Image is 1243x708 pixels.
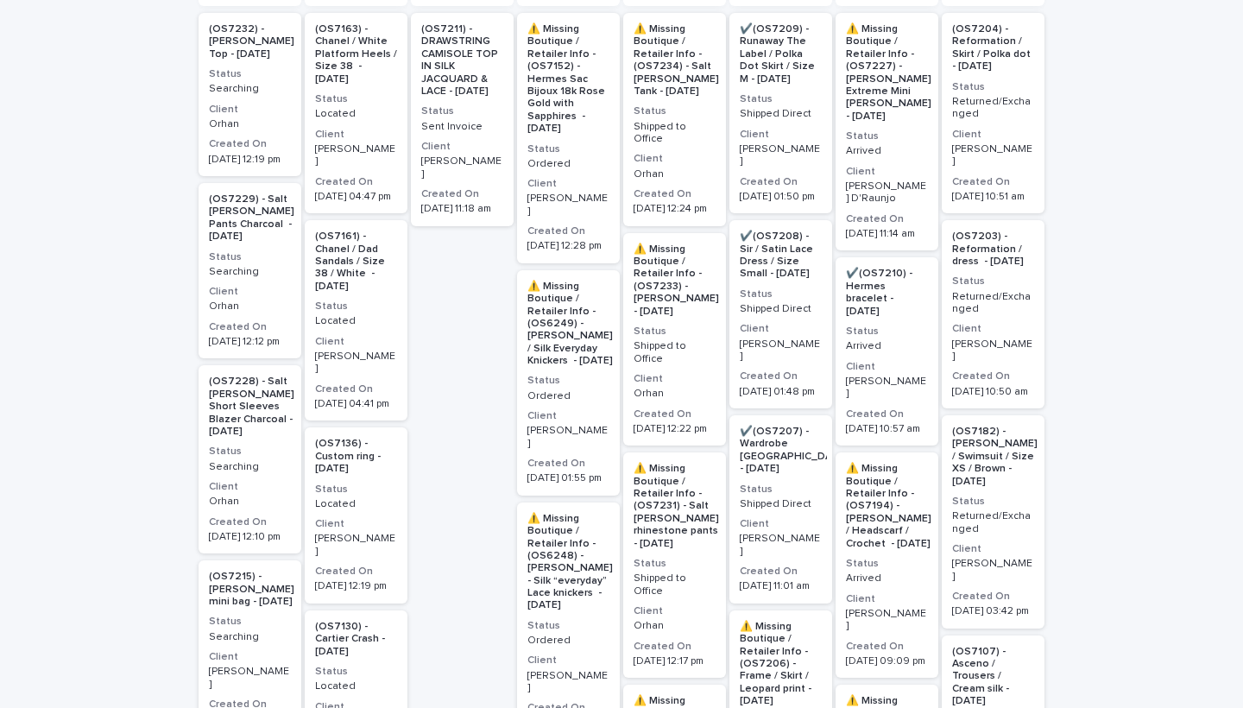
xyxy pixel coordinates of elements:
h3: Created On [952,175,1034,189]
h3: Status [527,142,609,156]
p: [DATE] 10:51 am [952,191,1034,203]
p: [PERSON_NAME] [846,608,928,633]
p: Orhan [634,168,716,180]
h3: Status [315,665,397,679]
div: ⚠️ Missing Boutique / Retailer Info - (OS6249) - [PERSON_NAME] / Silk Everyday Knickers - [DATE]S... [517,270,620,496]
h3: Status [209,445,291,458]
h3: Created On [421,187,503,201]
h3: Client [527,654,609,667]
h3: Status [634,104,716,118]
a: (OS7211) - DRAWSTRING CAMISOLE TOP IN SILK JACQUARD & LACE - [DATE]StatusSent InvoiceClient[PERSO... [411,13,514,226]
p: ⚠️ Missing Boutique / Retailer Info - (OS7233) - [PERSON_NAME] - [DATE] [634,243,719,318]
a: (OS7182) - [PERSON_NAME] / Swimsuit / Size XS / Brown - [DATE]StatusReturned/ExchangedClient[PERS... [942,415,1044,629]
h3: Created On [952,590,1034,604]
p: (OS7215) - [PERSON_NAME] mini bag - [DATE] [209,571,294,608]
p: [DATE] 10:57 am [846,423,928,435]
h3: Status [315,483,397,496]
p: Returned/Exchanged [952,96,1034,121]
p: Orhan [209,300,291,313]
a: ⚠️ Missing Boutique / Retailer Info - (OS7227) - [PERSON_NAME] Extreme Mini [PERSON_NAME] - [DATE... [836,13,938,250]
p: [DATE] 01:48 pm [740,386,822,398]
div: (OS7163) - Chanel / White Platform Heels / Size 38 - [DATE]StatusLocatedClient[PERSON_NAME]Create... [305,13,407,213]
h3: Status [527,619,609,633]
h3: Client [209,650,291,664]
div: (OS7228) - Salt [PERSON_NAME] Short Sleeves Blazer Charcoal - [DATE]StatusSearchingClientOrhanCre... [199,365,301,553]
p: Ordered [527,390,609,402]
h3: Created On [740,175,822,189]
h3: Created On [315,565,397,578]
h3: Client [952,542,1034,556]
h3: Client [315,517,397,531]
p: (OS7136) - Custom ring - [DATE] [315,438,397,475]
a: (OS7204) - Reformation / Skirt / Polka dot - [DATE]StatusReturned/ExchangedClient[PERSON_NAME]Cre... [942,13,1044,213]
h3: Status [740,288,822,301]
a: ⚠️ Missing Boutique / Retailer Info - (OS7152) - Hermes Sac Bijoux 18k Rose Gold with Sapphires -... [517,13,620,263]
h3: Client [846,360,928,374]
h3: Created On [740,565,822,578]
h3: Status [209,67,291,81]
h3: Created On [846,212,928,226]
p: [DATE] 09:09 pm [846,655,928,667]
div: ⚠️ Missing Boutique / Retailer Info - (OS7194) - [PERSON_NAME] / Headscarf / Crochet - [DATE]Stat... [836,452,938,678]
p: ⚠️ Missing Boutique / Retailer Info - (OS7152) - Hermes Sac Bijoux 18k Rose Gold with Sapphires -... [527,23,609,136]
h3: Status [740,483,822,496]
p: [DATE] 12:24 pm [634,203,716,215]
h3: Created On [634,187,716,201]
h3: Client [527,409,609,423]
p: [PERSON_NAME] [315,533,397,558]
a: ⚠️ Missing Boutique / Retailer Info - (OS7234) - Salt [PERSON_NAME] Tank - [DATE]StatusShipped to... [623,13,726,226]
p: ⚠️ Missing Boutique / Retailer Info - (OS6248) - [PERSON_NAME] - Silk “everyday” Lace knickers - ... [527,513,613,612]
h3: Created On [846,640,928,654]
p: Orhan [634,620,716,632]
h3: Status [846,130,928,143]
p: ⚠️ Missing Boutique / Retailer Info - (OS7227) - [PERSON_NAME] Extreme Mini [PERSON_NAME] - [DATE] [846,23,931,123]
h3: Status [315,92,397,106]
p: Shipped Direct [740,498,822,510]
p: (OS7107) - Asceno / Trousers / Cream silk - [DATE] [952,646,1034,708]
p: Arrived [846,145,928,157]
div: ⚠️ Missing Boutique / Retailer Info - (OS7231) - Salt [PERSON_NAME] rhinestone pants - [DATE]Stat... [623,452,726,678]
p: [PERSON_NAME] [952,338,1034,363]
p: [DATE] 11:01 am [740,580,822,592]
h3: Client [315,128,397,142]
p: [DATE] 12:12 pm [209,336,291,348]
div: ✔️(OS7210) - Hermes bracelet - [DATE]StatusArrivedClient[PERSON_NAME]Created On[DATE] 10:57 am [836,257,938,446]
h3: Status [740,92,822,106]
h3: Status [634,557,716,571]
h3: Client [209,285,291,299]
p: ✔️(OS7207) - Wardrobe [GEOGRAPHIC_DATA] - [DATE] [740,426,848,476]
p: Shipped Direct [740,108,822,120]
p: [DATE] 04:41 pm [315,398,397,410]
h3: Created On [527,224,609,238]
a: (OS7136) - Custom ring - [DATE]StatusLocatedClient[PERSON_NAME]Created On[DATE] 12:19 pm [305,427,407,603]
h3: Created On [846,408,928,421]
p: Shipped to Office [634,121,716,146]
p: ✔️(OS7210) - Hermes bracelet - [DATE] [846,268,928,318]
p: Orhan [209,118,291,130]
p: ✔️(OS7209) - Runaway The Label / Polka Dot Skirt / Size M - [DATE] [740,23,822,85]
h3: Status [952,495,1034,509]
div: ✔️(OS7208) - Sir / Satin Lace Dress / Size Small - [DATE]StatusShipped DirectClient[PERSON_NAME]C... [729,220,832,408]
h3: Created On [740,370,822,383]
p: [PERSON_NAME] [740,143,822,168]
p: [DATE] 11:14 am [846,228,928,240]
h3: Created On [527,457,609,471]
p: Located [315,498,397,510]
p: [DATE] 12:28 pm [527,240,609,252]
h3: Status [209,615,291,629]
h3: Status [846,557,928,571]
p: Arrived [846,572,928,585]
p: (OS7229) - Salt [PERSON_NAME] Pants Charcoal - [DATE] [209,193,294,243]
h3: Created On [209,320,291,334]
div: (OS7232) - [PERSON_NAME] Top - [DATE]StatusSearchingClientOrhanCreated On[DATE] 12:19 pm [199,13,301,176]
p: Searching [209,631,291,643]
div: ⚠️ Missing Boutique / Retailer Info - (OS7233) - [PERSON_NAME] - [DATE]StatusShipped to OfficeCli... [623,233,726,446]
p: [DATE] 11:18 am [421,203,503,215]
h3: Client [740,517,822,531]
p: Returned/Exchanged [952,510,1034,535]
p: (OS7182) - [PERSON_NAME] / Swimsuit / Size XS / Brown - [DATE] [952,426,1038,488]
h3: Status [952,275,1034,288]
p: [PERSON_NAME] [209,666,291,691]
